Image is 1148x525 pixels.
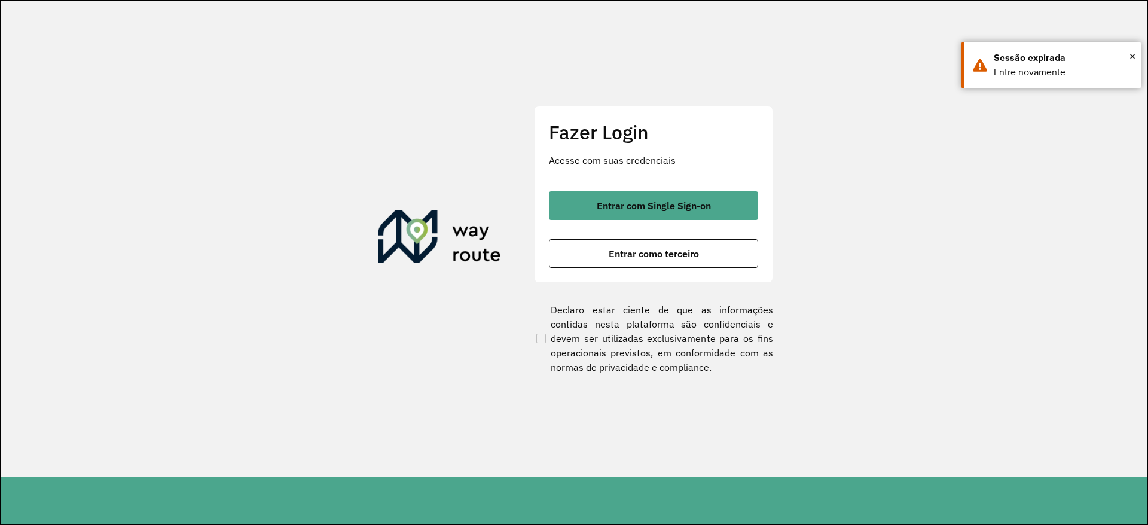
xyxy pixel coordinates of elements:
h2: Fazer Login [549,121,758,144]
button: button [549,239,758,268]
span: Entrar com Single Sign-on [597,201,711,210]
div: Sessão expirada [994,51,1132,65]
img: Roteirizador AmbevTech [378,210,501,267]
button: Close [1129,47,1135,65]
label: Declaro estar ciente de que as informações contidas nesta plataforma são confidenciais e devem se... [534,303,773,374]
span: × [1129,47,1135,65]
button: button [549,191,758,220]
div: Entre novamente [994,65,1132,80]
span: Entrar como terceiro [609,249,699,258]
p: Acesse com suas credenciais [549,153,758,167]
